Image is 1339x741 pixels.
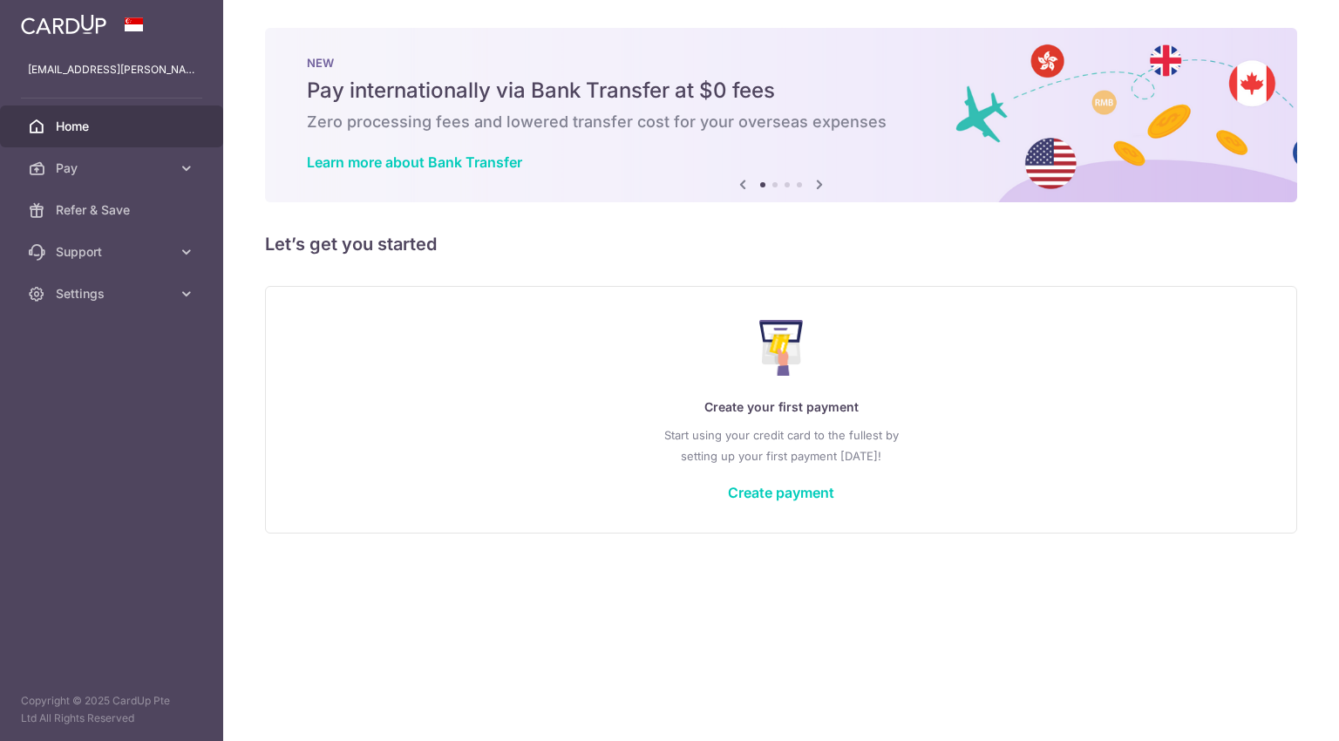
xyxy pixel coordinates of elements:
[728,484,834,501] a: Create payment
[301,397,1261,418] p: Create your first payment
[759,320,804,376] img: Make Payment
[307,56,1255,70] p: NEW
[56,285,171,303] span: Settings
[265,230,1297,258] h5: Let’s get you started
[307,153,522,171] a: Learn more about Bank Transfer
[56,160,171,177] span: Pay
[307,112,1255,133] h6: Zero processing fees and lowered transfer cost for your overseas expenses
[56,243,171,261] span: Support
[56,201,171,219] span: Refer & Save
[301,425,1261,466] p: Start using your credit card to the fullest by setting up your first payment [DATE]!
[28,61,195,78] p: [EMAIL_ADDRESS][PERSON_NAME][DOMAIN_NAME]
[265,28,1297,202] img: Bank transfer banner
[21,14,106,35] img: CardUp
[307,77,1255,105] h5: Pay internationally via Bank Transfer at $0 fees
[56,118,171,135] span: Home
